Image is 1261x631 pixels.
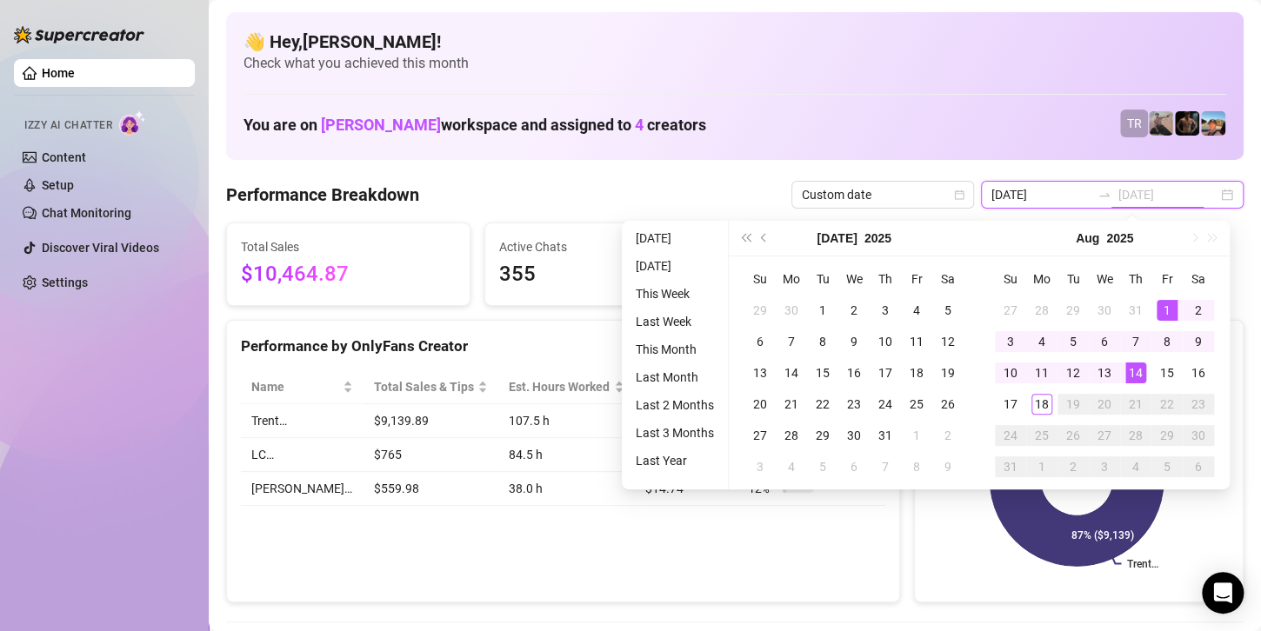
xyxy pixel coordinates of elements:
div: 25 [1031,425,1052,446]
div: 23 [1188,394,1209,415]
span: Check what you achieved this month [244,54,1226,73]
td: 2025-07-24 [870,389,901,420]
td: 2025-08-20 [1089,389,1120,420]
a: Settings [42,276,88,289]
div: 8 [812,331,833,352]
div: 30 [1094,300,1115,321]
div: 28 [1125,425,1146,446]
div: 23 [844,394,864,415]
div: 4 [1125,456,1146,477]
div: 28 [781,425,802,446]
td: 2025-07-28 [1026,295,1058,326]
td: 2025-07-14 [776,357,807,389]
td: 2025-08-13 [1089,357,1120,389]
span: TR [1127,114,1142,133]
td: 2025-07-04 [901,295,932,326]
td: 2025-07-12 [932,326,964,357]
div: 6 [844,456,864,477]
div: 12 [937,331,958,352]
img: Zach [1201,111,1225,136]
span: 355 [499,258,714,291]
th: Tu [807,263,838,295]
td: 2025-08-25 [1026,420,1058,451]
div: 2 [1188,300,1209,321]
div: 5 [937,300,958,321]
td: 2025-08-02 [1183,295,1214,326]
div: 6 [750,331,771,352]
li: Last Month [629,367,721,388]
img: AI Chatter [119,110,146,136]
td: 2025-07-29 [807,420,838,451]
td: 2025-07-30 [1089,295,1120,326]
th: Total Sales & Tips [364,370,499,404]
div: 30 [1188,425,1209,446]
span: Active Chats [499,237,714,256]
div: 6 [1188,456,1209,477]
td: 2025-08-12 [1058,357,1089,389]
td: LC… [241,438,364,472]
div: 29 [1157,425,1178,446]
td: 2025-08-29 [1151,420,1183,451]
td: 2025-08-05 [1058,326,1089,357]
td: 2025-08-09 [1183,326,1214,357]
td: 2025-07-31 [1120,295,1151,326]
div: 19 [937,362,958,383]
td: 107.5 h [498,404,635,438]
td: 2025-08-30 [1183,420,1214,451]
div: 5 [812,456,833,477]
a: Home [42,66,75,80]
td: 2025-07-19 [932,357,964,389]
td: 2025-08-08 [901,451,932,482]
span: Name [251,377,339,396]
td: 2025-08-02 [932,420,964,451]
div: 11 [1031,362,1052,383]
div: Est. Hours Worked [509,377,610,396]
div: 31 [875,425,896,446]
div: 19 [1063,394,1084,415]
div: 1 [812,300,833,321]
td: 2025-08-06 [1089,326,1120,357]
td: 2025-08-15 [1151,357,1183,389]
div: 25 [906,394,927,415]
td: 2025-08-06 [838,451,870,482]
td: 2025-08-07 [1120,326,1151,357]
div: 22 [1157,394,1178,415]
td: 38.0 h [498,472,635,506]
td: 84.5 h [498,438,635,472]
span: Total Sales [241,237,456,256]
td: $9,139.89 [364,404,499,438]
td: 2025-08-26 [1058,420,1089,451]
div: 29 [1063,300,1084,321]
a: Discover Viral Videos [42,241,159,255]
td: 2025-09-03 [1089,451,1120,482]
div: 4 [1031,331,1052,352]
td: 2025-08-08 [1151,326,1183,357]
h4: 👋 Hey, [PERSON_NAME] ! [244,30,1226,54]
div: 14 [781,362,802,383]
td: 2025-07-09 [838,326,870,357]
th: Th [1120,263,1151,295]
span: Izzy AI Chatter [24,117,112,134]
td: 2025-08-18 [1026,389,1058,420]
div: 12 [1063,362,1084,383]
td: 2025-07-03 [870,295,901,326]
td: 2025-07-01 [807,295,838,326]
li: This Week [629,283,721,304]
td: 2025-08-04 [776,451,807,482]
td: 2025-07-21 [776,389,807,420]
th: Mo [1026,263,1058,295]
span: Total Sales & Tips [374,377,475,396]
td: 2025-08-03 [744,451,776,482]
td: 2025-08-11 [1026,357,1058,389]
td: 2025-07-05 [932,295,964,326]
td: 2025-07-28 [776,420,807,451]
a: Content [42,150,86,164]
input: End date [1118,185,1218,204]
td: 2025-07-23 [838,389,870,420]
td: 2025-07-16 [838,357,870,389]
span: swap-right [1098,188,1111,202]
div: 7 [875,456,896,477]
td: 2025-09-05 [1151,451,1183,482]
div: 13 [1094,362,1115,383]
td: 2025-08-14 [1120,357,1151,389]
